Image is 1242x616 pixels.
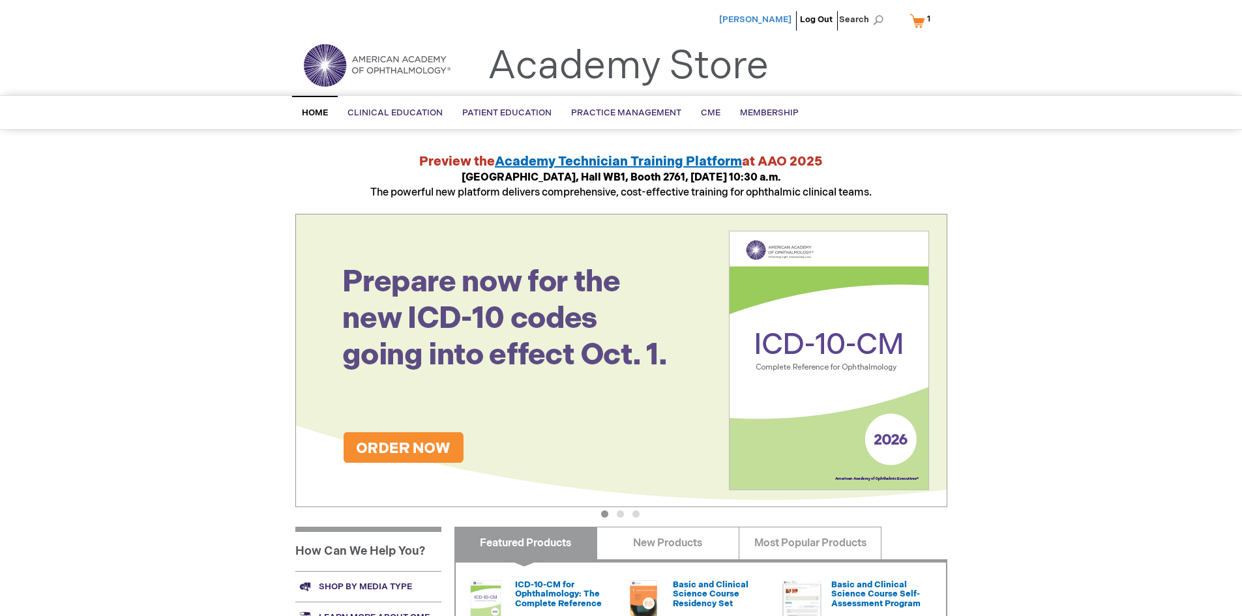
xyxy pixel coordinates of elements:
[571,108,681,118] span: Practice Management
[597,527,739,559] a: New Products
[370,171,872,199] span: The powerful new platform delivers comprehensive, cost-effective training for ophthalmic clinical...
[927,14,930,24] span: 1
[831,579,921,609] a: Basic and Clinical Science Course Self-Assessment Program
[295,571,441,602] a: Shop by media type
[719,14,791,25] a: [PERSON_NAME]
[302,108,328,118] span: Home
[673,579,748,609] a: Basic and Clinical Science Course Residency Set
[907,9,939,32] a: 1
[488,43,769,90] a: Academy Store
[739,527,881,559] a: Most Popular Products
[839,7,889,33] span: Search
[347,108,443,118] span: Clinical Education
[701,108,720,118] span: CME
[462,171,781,184] strong: [GEOGRAPHIC_DATA], Hall WB1, Booth 2761, [DATE] 10:30 a.m.
[495,154,742,169] a: Academy Technician Training Platform
[740,108,799,118] span: Membership
[515,579,602,609] a: ICD-10-CM for Ophthalmology: The Complete Reference
[419,154,823,169] strong: Preview the at AAO 2025
[601,510,608,518] button: 1 of 3
[295,527,441,571] h1: How Can We Help You?
[617,510,624,518] button: 2 of 3
[462,108,552,118] span: Patient Education
[800,14,833,25] a: Log Out
[632,510,640,518] button: 3 of 3
[454,527,597,559] a: Featured Products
